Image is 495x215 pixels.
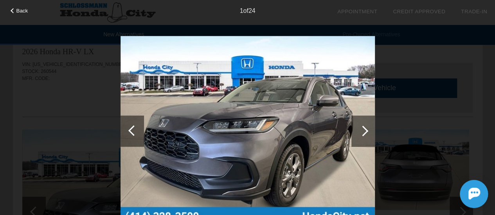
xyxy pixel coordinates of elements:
[393,9,445,14] a: Credit Approved
[461,9,487,14] a: Trade-In
[239,7,243,14] span: 1
[248,7,256,14] span: 24
[337,9,377,14] a: Appointment
[16,8,28,14] span: Back
[425,173,495,215] iframe: Chat Assistance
